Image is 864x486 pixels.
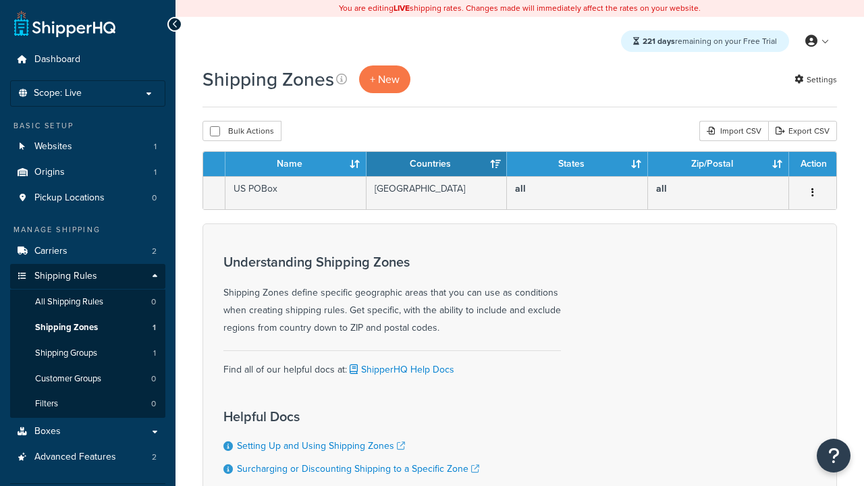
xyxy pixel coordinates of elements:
[699,121,768,141] div: Import CSV
[10,134,165,159] li: Websites
[223,254,561,337] div: Shipping Zones define specific geographic areas that you can use as conditions when creating ship...
[151,296,156,308] span: 0
[768,121,837,141] a: Export CSV
[34,88,82,99] span: Scope: Live
[34,246,67,257] span: Carriers
[202,66,334,92] h1: Shipping Zones
[34,271,97,282] span: Shipping Rules
[34,192,105,204] span: Pickup Locations
[151,398,156,410] span: 0
[154,167,157,178] span: 1
[10,134,165,159] a: Websites 1
[153,348,156,359] span: 1
[35,322,98,333] span: Shipping Zones
[10,224,165,236] div: Manage Shipping
[225,152,367,176] th: Name: activate to sort column ascending
[10,315,165,340] a: Shipping Zones 1
[223,409,479,424] h3: Helpful Docs
[35,296,103,308] span: All Shipping Rules
[223,254,561,269] h3: Understanding Shipping Zones
[153,322,156,333] span: 1
[34,167,65,178] span: Origins
[10,445,165,470] li: Advanced Features
[34,452,116,463] span: Advanced Features
[152,192,157,204] span: 0
[151,373,156,385] span: 0
[10,160,165,185] a: Origins 1
[35,373,101,385] span: Customer Groups
[202,121,281,141] button: Bulk Actions
[10,341,165,366] li: Shipping Groups
[648,152,789,176] th: Zip/Postal: activate to sort column ascending
[10,186,165,211] a: Pickup Locations 0
[10,160,165,185] li: Origins
[10,239,165,264] li: Carriers
[225,176,367,209] td: US POBox
[35,398,58,410] span: Filters
[152,246,157,257] span: 2
[394,2,410,14] b: LIVE
[507,152,648,176] th: States: activate to sort column ascending
[643,35,675,47] strong: 221 days
[10,367,165,391] li: Customer Groups
[10,186,165,211] li: Pickup Locations
[237,439,405,453] a: Setting Up and Using Shipping Zones
[34,426,61,437] span: Boxes
[367,152,508,176] th: Countries: activate to sort column ascending
[359,65,410,93] a: + New
[10,419,165,444] a: Boxes
[789,152,836,176] th: Action
[10,290,165,315] li: All Shipping Rules
[10,290,165,315] a: All Shipping Rules 0
[10,120,165,132] div: Basic Setup
[817,439,850,473] button: Open Resource Center
[34,54,80,65] span: Dashboard
[223,350,561,379] div: Find all of our helpful docs at:
[10,391,165,416] li: Filters
[347,362,454,377] a: ShipperHQ Help Docs
[10,391,165,416] a: Filters 0
[237,462,479,476] a: Surcharging or Discounting Shipping to a Specific Zone
[794,70,837,89] a: Settings
[656,182,667,196] b: all
[621,30,789,52] div: remaining on your Free Trial
[10,47,165,72] a: Dashboard
[515,182,526,196] b: all
[370,72,400,87] span: + New
[10,341,165,366] a: Shipping Groups 1
[154,141,157,153] span: 1
[34,141,72,153] span: Websites
[10,239,165,264] a: Carriers 2
[10,315,165,340] li: Shipping Zones
[14,10,115,37] a: ShipperHQ Home
[152,452,157,463] span: 2
[35,348,97,359] span: Shipping Groups
[10,445,165,470] a: Advanced Features 2
[10,264,165,289] a: Shipping Rules
[10,367,165,391] a: Customer Groups 0
[10,264,165,418] li: Shipping Rules
[367,176,508,209] td: [GEOGRAPHIC_DATA]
